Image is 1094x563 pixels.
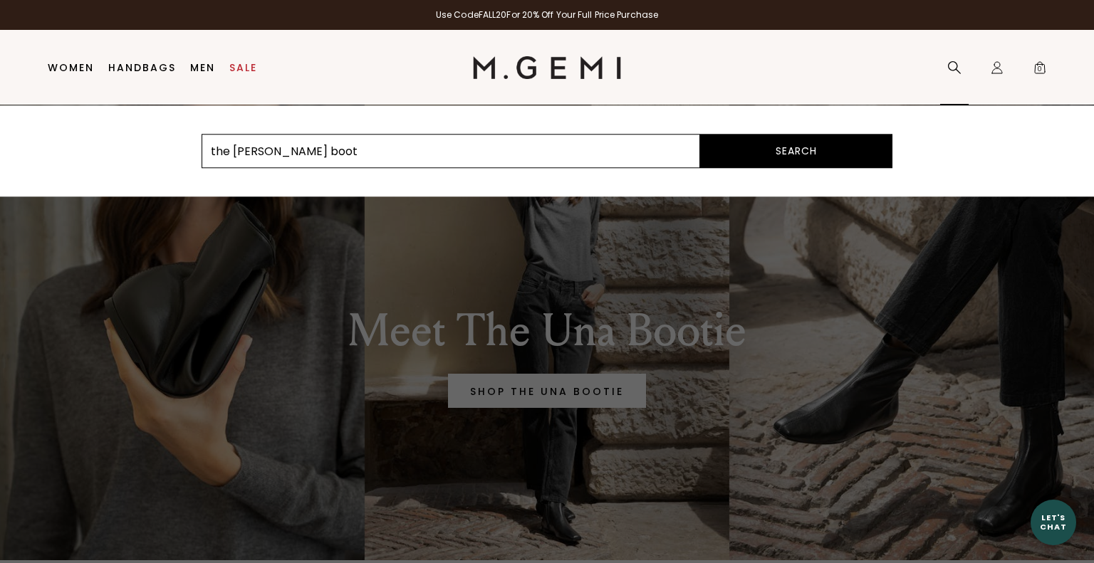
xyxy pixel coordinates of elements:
[1031,513,1076,531] div: Let's Chat
[108,62,176,73] a: Handbags
[229,62,257,73] a: Sale
[473,56,622,79] img: M.Gemi
[479,9,507,21] strong: FALL20
[700,134,892,168] button: Search
[190,62,215,73] a: Men
[48,62,94,73] a: Women
[202,134,700,168] input: What are you looking for?
[1033,63,1047,78] span: 0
